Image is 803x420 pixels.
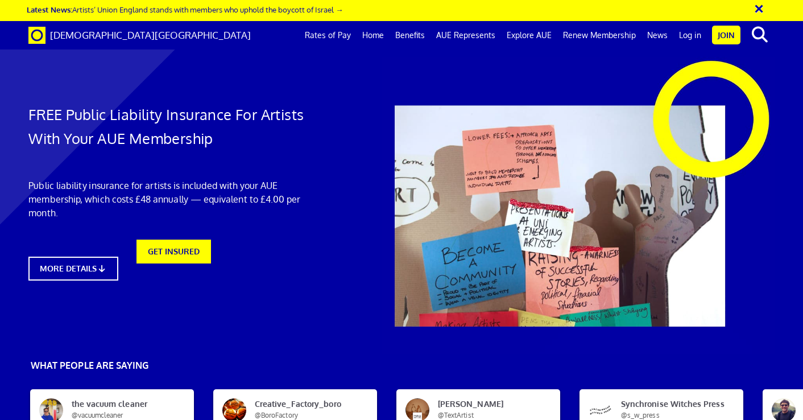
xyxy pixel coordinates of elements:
a: Brand [DEMOGRAPHIC_DATA][GEOGRAPHIC_DATA] [20,21,259,50]
a: Home [357,21,390,50]
a: News [641,21,673,50]
span: @s_w_press [621,411,660,419]
button: search [743,23,777,47]
span: [DEMOGRAPHIC_DATA][GEOGRAPHIC_DATA] [50,29,251,41]
span: @TextArtist [438,411,474,419]
a: Join [712,26,740,44]
a: Rates of Pay [299,21,357,50]
a: AUE Represents [431,21,501,50]
a: GET INSURED [136,257,211,281]
a: MORE DETAILS [28,257,118,281]
p: Public liability insurance for artists is included with your AUE membership, which costs £48 annu... [28,179,329,220]
span: @vacuumcleaner [72,411,123,419]
a: Explore AUE [501,21,557,50]
a: Log in [673,21,707,50]
h1: FREE Public Liability Insurance For Artists With Your AUE Membership [28,102,329,150]
strong: Latest News: [27,5,72,14]
span: @BoroFactory [255,411,298,419]
a: Latest News:Artists’ Union England stands with members who uphold the boycott of Israel → [27,5,343,14]
a: Benefits [390,21,431,50]
a: Renew Membership [557,21,641,50]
